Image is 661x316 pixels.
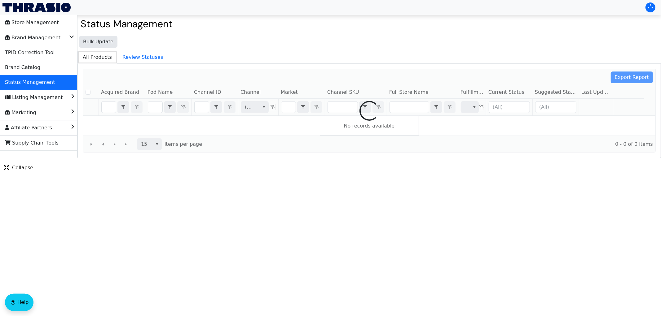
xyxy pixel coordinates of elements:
[5,18,59,28] span: Store Management
[117,51,168,63] span: Review Statuses
[5,33,60,43] span: Brand Management
[2,3,71,12] img: Thrasio Logo
[5,48,55,58] span: TPID Correction Tool
[83,38,113,45] span: Bulk Update
[5,93,63,102] span: Listing Management
[5,138,59,148] span: Supply Chain Tools
[5,77,55,87] span: Status Management
[17,299,29,306] span: Help
[5,294,33,311] button: Help floatingactionbutton
[5,123,52,133] span: Affiliate Partners
[4,164,33,171] span: Collapse
[78,51,117,63] span: All Products
[5,63,40,72] span: Brand Catalog
[79,36,117,48] button: Bulk Update
[81,18,658,30] h2: Status Management
[5,108,36,118] span: Marketing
